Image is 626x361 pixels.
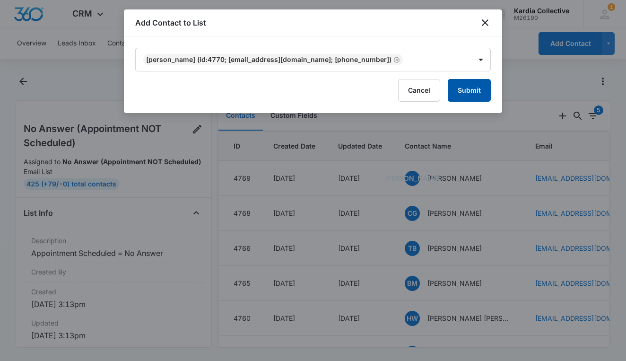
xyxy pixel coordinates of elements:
h1: Add Contact to List [135,17,206,28]
button: close [479,17,491,28]
div: [PERSON_NAME] (ID:4770; [EMAIL_ADDRESS][DOMAIN_NAME]; [PHONE_NUMBER]) [146,56,391,63]
button: Submit [448,79,491,102]
button: Cancel [398,79,440,102]
div: Remove Pat Emberton (ID:4770; pemberton1@gmail.com; (901) 233-1621) [391,56,400,63]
